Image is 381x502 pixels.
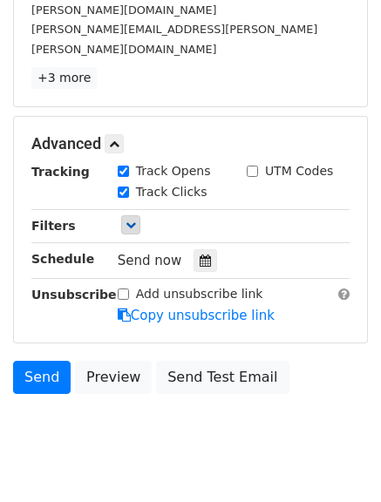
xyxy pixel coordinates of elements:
strong: Filters [31,219,76,233]
label: Track Clicks [136,183,208,201]
a: +3 more [31,67,97,89]
a: Send [13,361,71,394]
a: Copy unsubscribe link [118,308,275,323]
label: UTM Codes [265,162,333,180]
strong: Schedule [31,252,94,266]
iframe: Chat Widget [294,418,381,502]
a: Send Test Email [156,361,289,394]
span: Send now [118,253,182,268]
h5: Advanced [31,134,350,153]
label: Add unsubscribe link [136,285,263,303]
strong: Tracking [31,165,90,179]
a: Preview [75,361,152,394]
small: [PERSON_NAME][EMAIL_ADDRESS][PERSON_NAME][PERSON_NAME][DOMAIN_NAME] [31,23,317,56]
strong: Unsubscribe [31,288,117,302]
label: Track Opens [136,162,211,180]
div: Widget de chat [294,418,381,502]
